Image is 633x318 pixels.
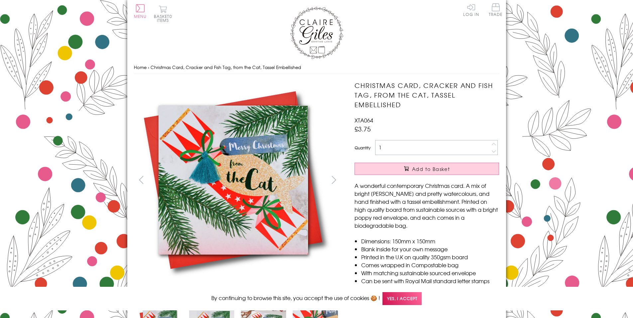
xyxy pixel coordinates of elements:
[148,64,149,70] span: ›
[134,13,147,19] span: Menu
[326,172,341,187] button: next
[134,172,149,187] button: prev
[463,3,479,16] a: Log In
[355,182,499,229] p: A wonderful contemporary Christmas card. A mix of bright [PERSON_NAME] and pretty watercolours, a...
[361,253,499,261] li: Printed in the U.K on quality 350gsm board
[290,7,343,59] img: Claire Giles Greetings Cards
[361,269,499,277] li: With matching sustainable sourced envelope
[361,277,499,285] li: Can be sent with Royal Mail standard letter stamps
[382,292,422,305] span: Yes, I accept
[361,237,499,245] li: Dimensions: 150mm x 150mm
[489,3,503,16] span: Trade
[355,145,370,151] label: Quantity
[355,81,499,109] h1: Christmas Card, Cracker and Fish Tag, from the Cat, Tassel Embellished
[134,61,499,74] nav: breadcrumbs
[489,3,503,18] a: Trade
[154,5,172,22] button: Basket0 items
[134,64,147,70] a: Home
[134,4,147,18] button: Menu
[412,166,450,172] span: Add to Basket
[355,124,371,133] span: £3.75
[355,163,499,175] button: Add to Basket
[157,13,172,23] span: 0 items
[355,116,373,124] span: XTA064
[361,261,499,269] li: Comes wrapped in Compostable bag
[134,81,333,279] img: Christmas Card, Cracker and Fish Tag, from the Cat, Tassel Embellished
[151,64,301,70] span: Christmas Card, Cracker and Fish Tag, from the Cat, Tassel Embellished
[361,245,499,253] li: Blank inside for your own message
[341,81,541,280] img: Christmas Card, Cracker and Fish Tag, from the Cat, Tassel Embellished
